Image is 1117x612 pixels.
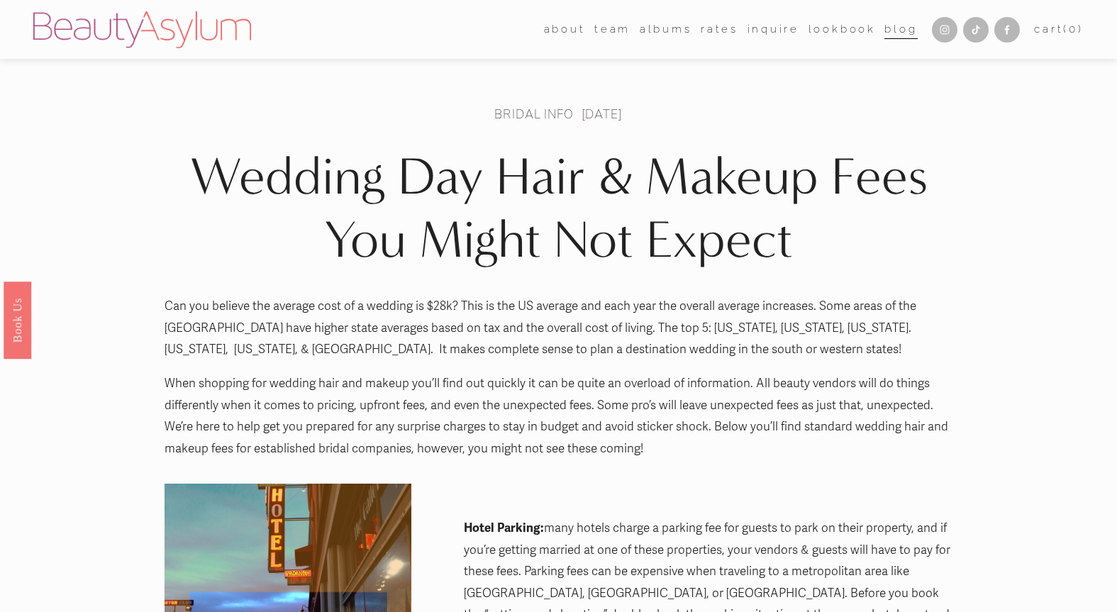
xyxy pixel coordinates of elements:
span: 0 [1069,23,1078,35]
a: Rates [701,19,738,40]
a: 0 items in cart [1034,20,1083,39]
a: Inquire [748,19,799,40]
a: Blog [884,19,917,40]
h1: Wedding Day Hair & Makeup Fees You Might Not Expect [165,145,952,271]
a: folder dropdown [594,19,630,40]
a: Book Us [4,281,31,358]
img: Beauty Asylum | Bridal Hair &amp; Makeup Charlotte &amp; Atlanta [33,11,251,48]
a: TikTok [963,17,989,43]
a: folder dropdown [544,19,586,40]
a: Lookbook [808,19,876,40]
span: ( ) [1063,23,1083,35]
a: albums [640,19,692,40]
p: Can you believe the average cost of a wedding is $28k? This is the US average and each year the o... [165,296,952,361]
a: Bridal Info [494,106,573,122]
strong: Hotel Parking: [464,521,544,535]
p: When shopping for wedding hair and makeup you’ll find out quickly it can be quite an overload of ... [165,373,952,460]
a: Instagram [932,17,957,43]
span: about [544,20,586,39]
a: Facebook [994,17,1020,43]
span: [DATE] [582,106,623,122]
span: team [594,20,630,39]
